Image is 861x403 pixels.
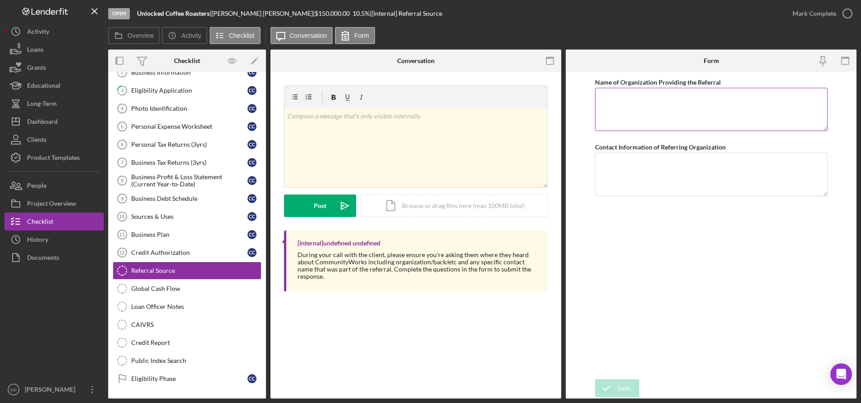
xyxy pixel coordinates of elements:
a: 5Personal Expense WorksheetCC [113,118,261,136]
button: Form [335,27,375,44]
div: Business Tax Returns (3yrs) [131,159,247,166]
label: Contact Information of Referring Organization [595,143,726,151]
div: Referral Source [131,267,261,274]
div: Personal Tax Returns (3yrs) [131,141,247,148]
text: KD [10,387,16,392]
div: History [27,231,48,251]
a: 8Business Profit & Loss Statement (Current Year-to-Date)CC [113,172,261,190]
a: 2Business InformationCC [113,63,261,82]
tspan: 9 [121,196,124,201]
div: Business Debt Schedule [131,195,247,202]
a: Global Cash Flow [113,280,261,298]
div: | [137,10,211,17]
button: Loans [5,41,104,59]
div: Long-Term [27,95,57,115]
div: C C [247,68,256,77]
button: People [5,177,104,195]
div: Personal Expense Worksheet [131,123,247,130]
a: Eligibility PhaseCC [113,370,261,388]
div: Project Overview [27,195,76,215]
div: Public Index Search [131,357,261,364]
button: Grants [5,59,104,77]
button: Save [595,379,639,397]
a: Credit Report [113,334,261,352]
button: KD[PERSON_NAME] [5,380,104,398]
div: Educational [27,77,60,97]
div: C C [247,230,256,239]
div: Credit Report [131,339,261,346]
div: | [Internal] Referral Source [370,10,442,17]
a: 10Sources & UsesCC [113,208,261,226]
div: C C [247,158,256,167]
button: History [5,231,104,249]
div: [PERSON_NAME] [23,380,81,401]
button: Documents [5,249,104,267]
a: Activity [5,23,104,41]
div: Global Cash Flow [131,285,261,292]
button: Post [284,195,356,217]
div: Checklist [174,57,200,64]
b: Unlocked Coffee Roasters [137,9,210,17]
button: Product Templates [5,149,104,167]
a: 7Business Tax Returns (3yrs)CC [113,154,261,172]
div: C C [247,176,256,185]
tspan: 2 [121,69,124,75]
a: Checklist [5,213,104,231]
tspan: 12 [119,250,124,255]
button: Overview [108,27,160,44]
div: Mark Complete [792,5,836,23]
button: Project Overview [5,195,104,213]
a: 3Eligibility ApplicationCC [113,82,261,100]
div: Product Templates [27,149,80,169]
div: C C [247,194,256,203]
tspan: 6 [121,142,124,147]
tspan: 4 [121,106,124,111]
div: During your call with the client, please ensure you're asking them where they heard about Communi... [298,251,539,280]
div: Business Information [131,69,247,76]
div: People [27,177,46,197]
div: Eligibility Application [131,87,247,94]
div: C C [247,374,256,383]
button: Mark Complete [783,5,856,23]
a: 4Photo IdentificationCC [113,100,261,118]
div: Open Intercom Messenger [830,363,852,385]
div: Save [618,379,630,397]
a: 12Credit AuthorizationCC [113,244,261,262]
tspan: 5 [121,124,124,129]
div: Sources & Uses [131,213,247,220]
a: Public Index Search [113,352,261,370]
label: Activity [181,32,201,39]
div: $150,000.00 [315,10,353,17]
a: Referral Source [113,262,261,280]
a: 6Personal Tax Returns (3yrs)CC [113,136,261,154]
div: Form [704,57,719,64]
button: Long-Term [5,95,104,113]
div: Business Profit & Loss Statement (Current Year-to-Date) [131,173,247,188]
button: Conversation [270,27,333,44]
div: C C [247,122,256,131]
div: Credit Authorization [131,249,247,256]
div: Post [314,195,326,217]
button: Dashboard [5,113,104,131]
a: 11Business PlanCC [113,226,261,244]
div: Conversation [397,57,435,64]
button: Clients [5,131,104,149]
div: C C [247,86,256,95]
div: Clients [27,131,46,151]
label: Name of Organization Providing the Referral [595,78,721,86]
button: Checklist [210,27,261,44]
div: Loans [27,41,43,61]
div: CAIVRS [131,321,261,328]
div: Loan Officer Notes [131,303,261,310]
label: Conversation [290,32,327,39]
label: Checklist [229,32,255,39]
tspan: 3 [121,87,124,93]
div: [PERSON_NAME] [PERSON_NAME] | [211,10,315,17]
